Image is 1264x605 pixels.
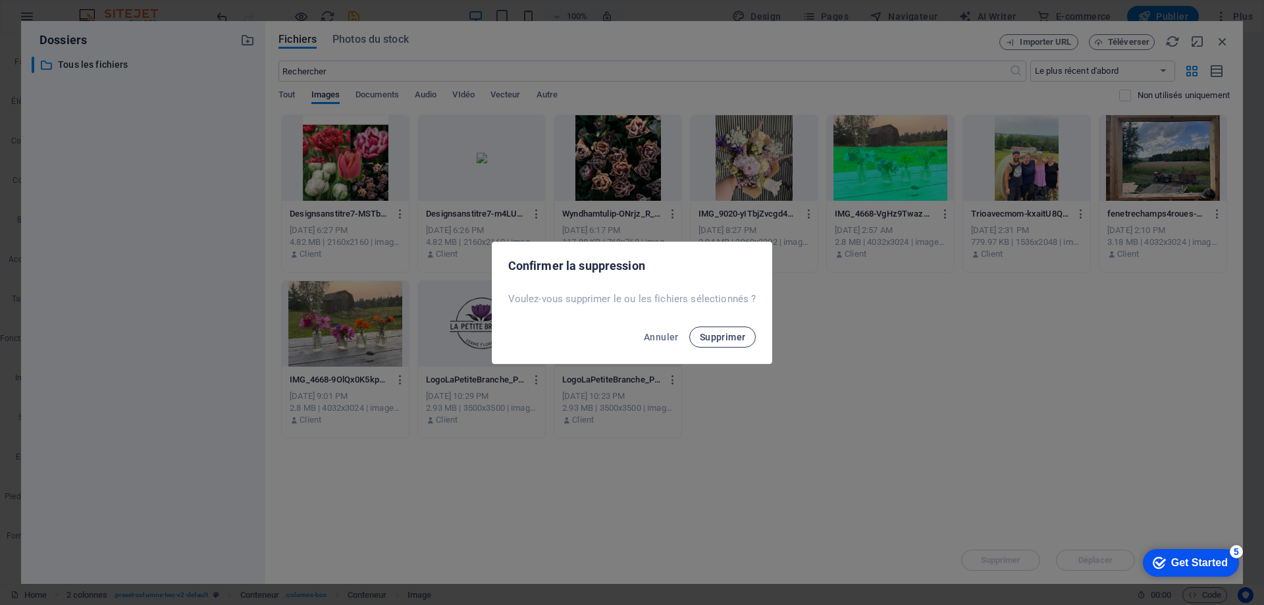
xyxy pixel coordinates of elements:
span: Annuler [644,332,679,342]
button: Annuler [639,327,684,348]
button: Supprimer [689,327,756,348]
span: Supprimer [700,332,746,342]
div: 5 [97,3,111,16]
div: Get Started 5 items remaining, 0% complete [11,7,107,34]
div: Get Started [39,14,95,26]
p: Voulez-vous supprimer le ou les fichiers sélectionnés ? [508,292,756,305]
h2: Confirmer la suppression [508,258,756,274]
